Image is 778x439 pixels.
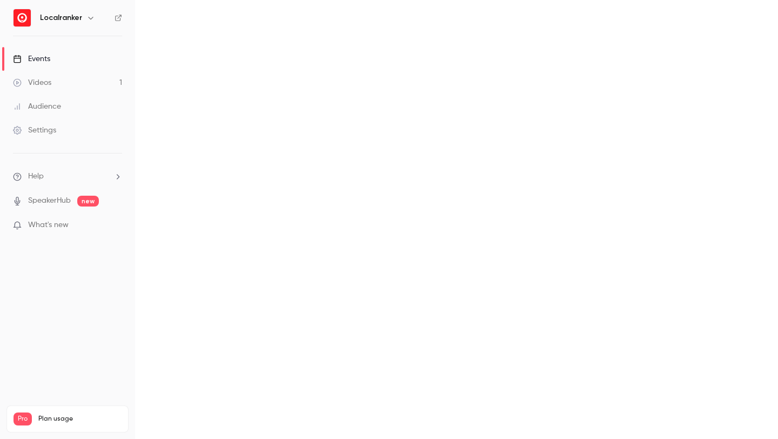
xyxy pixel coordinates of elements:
[38,415,122,423] span: Plan usage
[13,101,61,112] div: Audience
[28,219,69,231] span: What's new
[13,125,56,136] div: Settings
[13,54,50,64] div: Events
[14,413,32,425] span: Pro
[28,195,71,207] a: SpeakerHub
[28,171,44,182] span: Help
[14,9,31,26] img: Localranker
[77,196,99,207] span: new
[13,77,51,88] div: Videos
[40,12,82,23] h6: Localranker
[13,171,122,182] li: help-dropdown-opener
